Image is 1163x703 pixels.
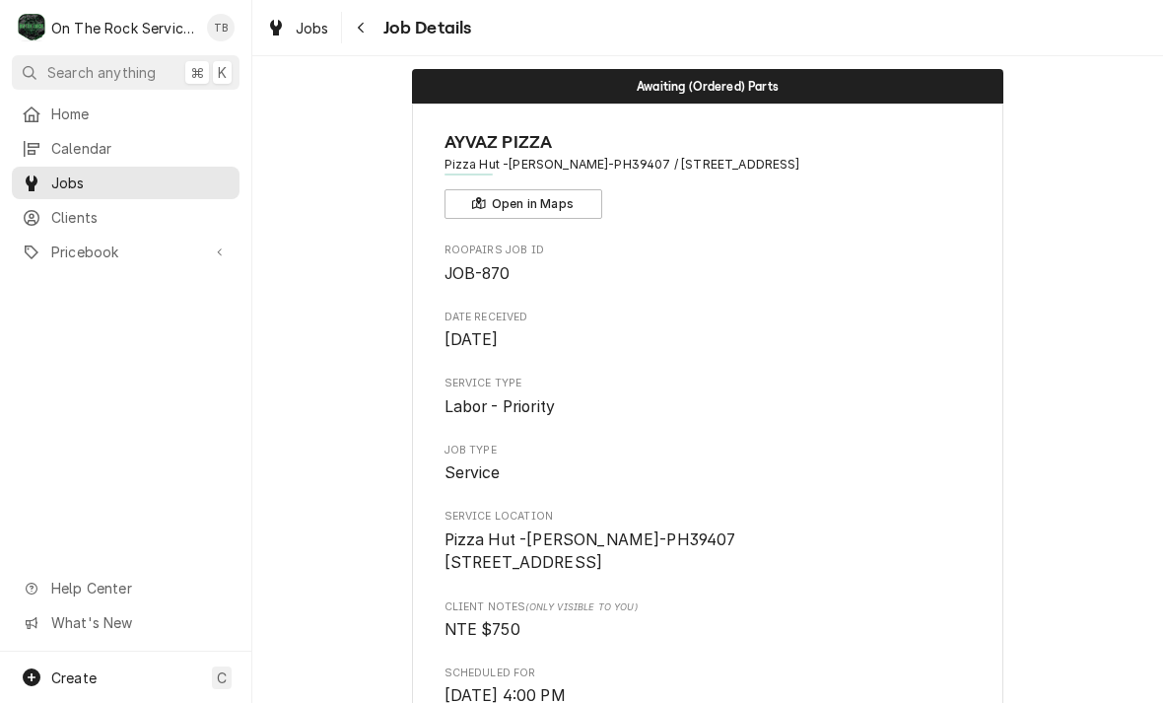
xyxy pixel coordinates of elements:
[207,14,235,41] div: Todd Brady's Avatar
[445,243,972,285] div: Roopairs Job ID
[218,62,227,83] span: K
[207,14,235,41] div: TB
[346,12,377,43] button: Navigate back
[445,330,499,349] span: [DATE]
[445,310,972,325] span: Date Received
[258,12,337,44] a: Jobs
[12,572,239,604] a: Go to Help Center
[12,201,239,234] a: Clients
[18,14,45,41] div: On The Rock Services's Avatar
[12,55,239,90] button: Search anything⌘K
[51,138,230,159] span: Calendar
[51,578,228,598] span: Help Center
[445,189,602,219] button: Open in Maps
[445,530,736,573] span: Pizza Hut -[PERSON_NAME]-PH39407 [STREET_ADDRESS]
[445,129,972,219] div: Client Information
[445,443,972,485] div: Job Type
[51,18,196,38] div: On The Rock Services
[12,236,239,268] a: Go to Pricebook
[445,129,972,156] span: Name
[51,104,230,124] span: Home
[51,242,200,262] span: Pricebook
[445,599,972,642] div: [object Object]
[445,509,972,575] div: Service Location
[12,132,239,165] a: Calendar
[51,612,228,633] span: What's New
[525,601,637,612] span: (Only Visible to You)
[51,669,97,686] span: Create
[190,62,204,83] span: ⌘
[445,461,972,485] span: Job Type
[445,376,972,391] span: Service Type
[12,98,239,130] a: Home
[445,463,501,482] span: Service
[296,18,329,38] span: Jobs
[445,618,972,642] span: [object Object]
[412,69,1003,104] div: Status
[445,599,972,615] span: Client Notes
[445,156,972,174] span: Address
[445,509,972,525] span: Service Location
[445,328,972,352] span: Date Received
[377,15,472,41] span: Job Details
[445,528,972,575] span: Service Location
[445,395,972,419] span: Service Type
[445,262,972,286] span: Roopairs Job ID
[12,606,239,639] a: Go to What's New
[445,243,972,258] span: Roopairs Job ID
[12,167,239,199] a: Jobs
[445,666,972,681] span: Scheduled For
[637,80,779,93] span: Awaiting (Ordered) Parts
[51,207,230,228] span: Clients
[445,397,556,416] span: Labor - Priority
[47,62,156,83] span: Search anything
[217,668,227,688] span: C
[445,264,511,283] span: JOB-870
[51,173,230,193] span: Jobs
[445,376,972,418] div: Service Type
[445,310,972,352] div: Date Received
[445,620,520,639] span: NTE $750
[445,443,972,458] span: Job Type
[18,14,45,41] div: O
